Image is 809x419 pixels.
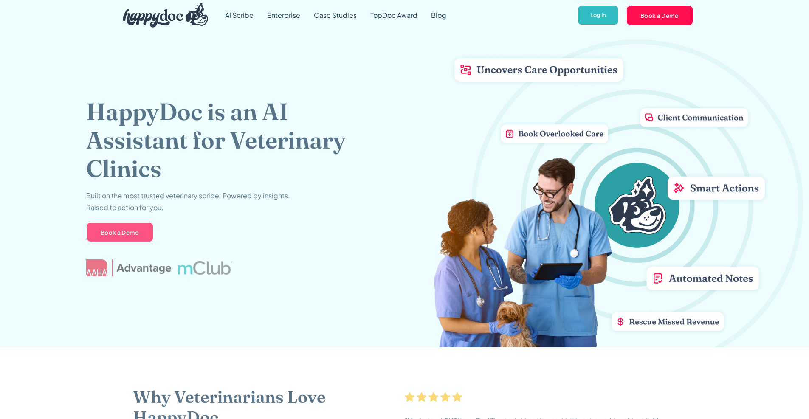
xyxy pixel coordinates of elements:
[116,1,209,30] a: home
[86,189,290,213] p: Built on the most trusted veterinary scribe. Powered by insights. Raised to action for you.
[577,5,619,26] a: Log In
[178,261,232,274] img: mclub logo
[86,259,171,276] img: AAHA Advantage logo
[626,5,693,25] a: Book a Demo
[86,97,373,183] h1: HappyDoc is an AI Assistant for Veterinary Clinics
[123,3,209,28] img: HappyDoc Logo: A happy dog with his ear up, listening.
[86,222,154,242] a: Book a Demo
